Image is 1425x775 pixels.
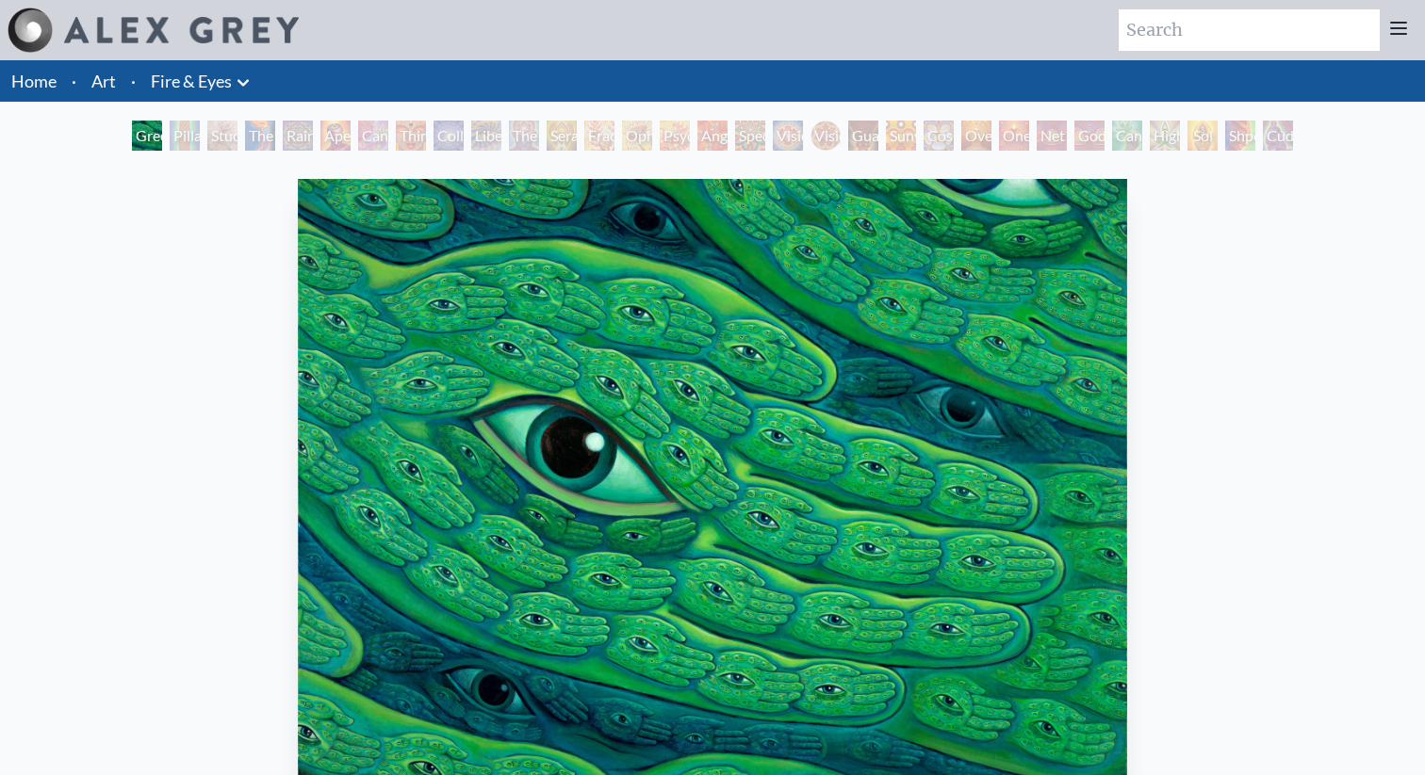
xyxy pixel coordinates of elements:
[622,121,652,151] div: Ophanic Eyelash
[396,121,426,151] div: Third Eye Tears of Joy
[811,121,841,151] div: Vision Crystal Tondo
[471,121,501,151] div: Liberation Through Seeing
[434,121,464,151] div: Collective Vision
[660,121,690,151] div: Psychomicrograph of a Fractal Paisley Cherub Feather Tip
[320,121,351,151] div: Aperture
[64,60,84,102] li: ·
[848,121,878,151] div: Guardian of Infinite Vision
[91,68,116,94] a: Art
[1150,121,1180,151] div: Higher Vision
[207,121,237,151] div: Study for the Great Turn
[735,121,765,151] div: Spectral Lotus
[245,121,275,151] div: The Torch
[584,121,614,151] div: Fractal Eyes
[697,121,728,151] div: Angel Skin
[358,121,388,151] div: Cannabis Sutra
[999,121,1029,151] div: One
[509,121,539,151] div: The Seer
[283,121,313,151] div: Rainbow Eye Ripple
[1112,121,1142,151] div: Cannafist
[1037,121,1067,151] div: Net of Being
[151,68,232,94] a: Fire & Eyes
[961,121,991,151] div: Oversoul
[547,121,577,151] div: Seraphic Transport Docking on the Third Eye
[132,121,162,151] div: Green Hand
[123,60,143,102] li: ·
[1263,121,1293,151] div: Cuddle
[170,121,200,151] div: Pillar of Awareness
[924,121,954,151] div: Cosmic Elf
[1225,121,1255,151] div: Shpongled
[1119,9,1380,51] input: Search
[1074,121,1105,151] div: Godself
[11,71,57,91] a: Home
[1187,121,1218,151] div: Sol Invictus
[886,121,916,151] div: Sunyata
[773,121,803,151] div: Vision Crystal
